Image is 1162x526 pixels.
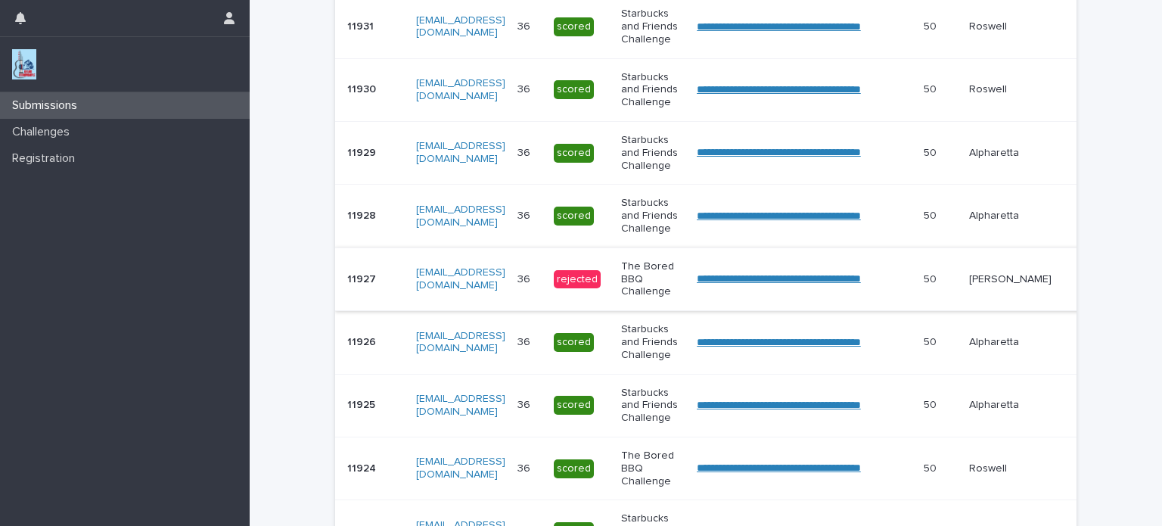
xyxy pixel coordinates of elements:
p: 50 [924,80,940,96]
p: Roswell [969,20,1069,33]
p: 50 [924,207,940,223]
div: scored [554,396,594,415]
p: Starbucks and Friends Challenge [621,387,685,425]
p: 11925 [347,396,378,412]
p: 50 [924,144,940,160]
p: The Bored BBQ Challenge [621,450,685,487]
p: 50 [924,270,940,286]
p: [PERSON_NAME] [969,273,1069,286]
img: jxsLJbdS1eYBI7rVAS4p [12,49,36,79]
p: Alpharetta [969,147,1069,160]
p: Roswell [969,83,1069,96]
p: 11931 [347,17,377,33]
div: scored [554,459,594,478]
p: The Bored BBQ Challenge [621,260,685,298]
p: 36 [517,333,533,349]
p: 36 [517,459,533,475]
p: Starbucks and Friends Challenge [621,8,685,45]
div: scored [554,207,594,226]
p: 50 [924,333,940,349]
p: Roswell [969,462,1069,475]
p: 50 [924,17,940,33]
p: 11924 [347,459,379,475]
p: 50 [924,396,940,412]
div: scored [554,333,594,352]
p: Starbucks and Friends Challenge [621,71,685,109]
p: Registration [6,151,87,166]
p: 50 [924,459,940,475]
a: [EMAIL_ADDRESS][DOMAIN_NAME] [416,394,505,417]
div: rejected [554,270,601,289]
p: 36 [517,207,533,223]
p: Submissions [6,98,89,113]
p: 36 [517,17,533,33]
p: 36 [517,396,533,412]
p: Starbucks and Friends Challenge [621,134,685,172]
p: Alpharetta [969,399,1069,412]
p: 11927 [347,270,379,286]
p: 36 [517,270,533,286]
a: [EMAIL_ADDRESS][DOMAIN_NAME] [416,331,505,354]
p: 11930 [347,80,379,96]
p: Alpharetta [969,210,1069,223]
p: 11926 [347,333,379,349]
div: scored [554,80,594,99]
a: [EMAIL_ADDRESS][DOMAIN_NAME] [416,456,505,480]
p: 11929 [347,144,379,160]
p: Starbucks and Friends Challenge [621,197,685,235]
div: scored [554,144,594,163]
p: Challenges [6,125,82,139]
p: 36 [517,80,533,96]
a: [EMAIL_ADDRESS][DOMAIN_NAME] [416,141,505,164]
p: 11928 [347,207,379,223]
p: 36 [517,144,533,160]
p: Starbucks and Friends Challenge [621,323,685,361]
a: [EMAIL_ADDRESS][DOMAIN_NAME] [416,267,505,291]
a: [EMAIL_ADDRESS][DOMAIN_NAME] [416,78,505,101]
a: [EMAIL_ADDRESS][DOMAIN_NAME] [416,15,505,39]
p: Alpharetta [969,336,1069,349]
a: [EMAIL_ADDRESS][DOMAIN_NAME] [416,204,505,228]
div: scored [554,17,594,36]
